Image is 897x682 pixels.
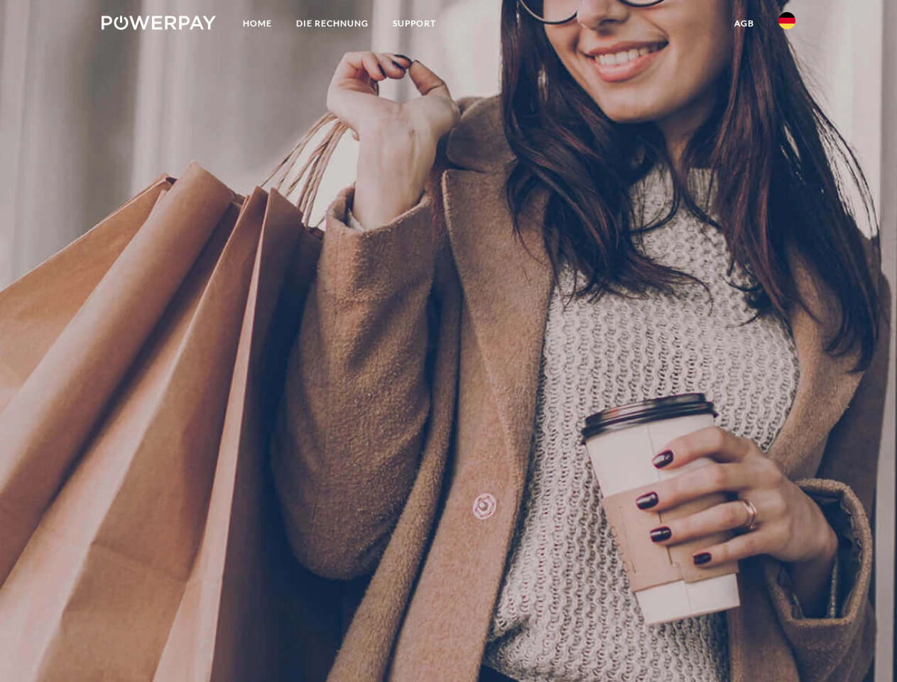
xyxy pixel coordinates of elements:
[381,11,448,36] a: SUPPORT
[778,12,795,29] img: de
[102,16,216,30] img: logo-powerpay-white.svg
[284,11,381,36] a: DIE RECHNUNG
[231,11,284,36] a: Home
[722,11,766,36] a: agb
